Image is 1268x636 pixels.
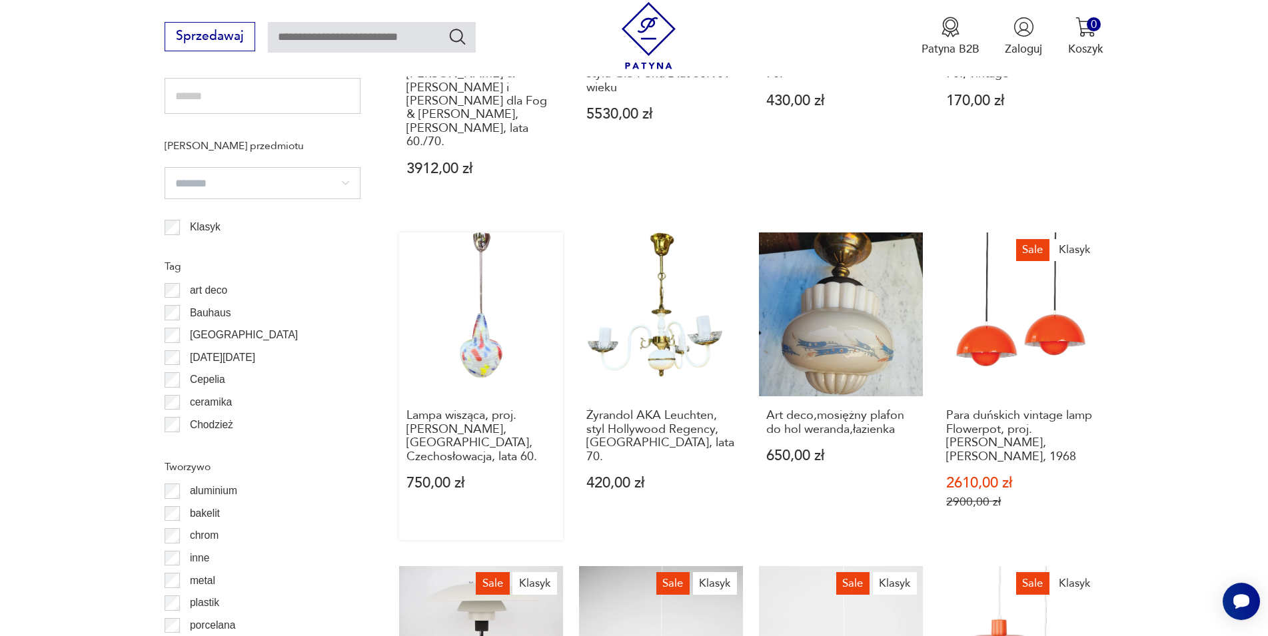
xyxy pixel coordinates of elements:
[615,2,682,69] img: Patyna - sklep z meblami i dekoracjami vintage
[190,594,219,611] p: plastik
[946,409,1096,464] h3: Para duńskich vintage lamp Flowerpot, proj. [PERSON_NAME], [PERSON_NAME], 1968
[165,458,360,476] p: Tworzywo
[190,282,227,299] p: art deco
[190,549,209,567] p: inne
[406,476,556,490] p: 750,00 zł
[759,232,923,540] a: Art deco,mosiężny plafon do hol weranda,łazienkaArt deco,mosiężny plafon do hol weranda,łazienka6...
[586,409,736,464] h3: Żyrandol AKA Leuchten, styl Hollywood Regency, [GEOGRAPHIC_DATA], lata 70.
[586,40,736,95] h3: Para rzadkich włoskich kinkietów lub plafonów w stylu Gio Ponti z lat 50. XX wieku
[1005,41,1042,57] p: Zaloguj
[1087,17,1101,31] div: 0
[190,438,230,456] p: Ćmielów
[946,495,1096,509] p: 2900,00 zł
[766,449,916,463] p: 650,00 zł
[190,304,231,322] p: Bauhaus
[1223,583,1260,620] iframe: Smartsupp widget button
[448,27,467,46] button: Szukaj
[766,409,916,436] h3: Art deco,mosiężny plafon do hol weranda,łazienka
[190,218,221,236] p: Klasyk
[406,409,556,464] h3: Lampa wisząca, proj. [PERSON_NAME], [GEOGRAPHIC_DATA], Czechosłowacja, lata 60.
[406,162,556,176] p: 3912,00 zł
[586,107,736,121] p: 5530,00 zł
[165,137,360,155] p: [PERSON_NAME] przedmiotu
[766,94,916,108] p: 430,00 zł
[165,22,255,51] button: Sprzedawaj
[190,617,236,634] p: porcelana
[940,17,961,37] img: Ikona medalu
[946,94,1096,108] p: 170,00 zł
[1005,17,1042,57] button: Zaloguj
[579,232,743,540] a: Żyrandol AKA Leuchten, styl Hollywood Regency, Niemcy, lata 70.Żyrandol AKA Leuchten, styl Hollyw...
[190,416,233,434] p: Chodzież
[922,17,979,57] a: Ikona medaluPatyna B2B
[190,371,225,388] p: Cepelia
[946,476,1096,490] p: 2610,00 zł
[190,349,255,366] p: [DATE][DATE]
[1068,17,1103,57] button: 0Koszyk
[190,572,215,589] p: metal
[190,482,237,499] p: aluminium
[766,40,916,81] h3: Mosiężny żyrandol z kryształkami szklanymi, lata 70.
[165,258,360,275] p: Tag
[190,527,219,544] p: chrom
[939,232,1103,540] a: SaleKlasykPara duńskich vintage lamp Flowerpot, proj. Verner Panton, Louis Poulsen, 1968Para duńs...
[1075,17,1096,37] img: Ikona koszyka
[922,17,979,57] button: Patyna B2B
[1068,41,1103,57] p: Koszyk
[406,40,556,149] h3: Para lamp wiszących Blågård projektu [PERSON_NAME] & [PERSON_NAME] i [PERSON_NAME] dla Fog & [PER...
[399,232,563,540] a: Lampa wisząca, proj. J. Junek, Zukov, Czechosłowacja, lata 60.Lampa wisząca, proj. [PERSON_NAME],...
[165,32,255,43] a: Sprzedawaj
[190,505,220,522] p: bakelit
[1013,17,1034,37] img: Ikonka użytkownika
[190,326,298,344] p: [GEOGRAPHIC_DATA]
[946,40,1096,81] h3: Plafon, kinkiet szklany miodowy, VEB Niemcy, lata 70., vintage
[922,41,979,57] p: Patyna B2B
[190,394,232,411] p: ceramika
[586,476,736,490] p: 420,00 zł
